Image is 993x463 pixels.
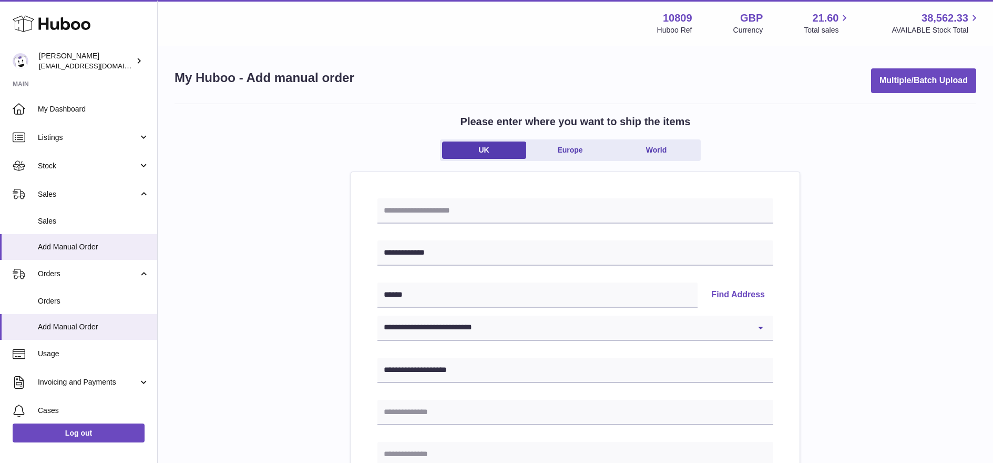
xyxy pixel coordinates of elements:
[733,25,763,35] div: Currency
[663,11,692,25] strong: 10809
[39,62,155,70] span: [EMAIL_ADDRESS][DOMAIN_NAME]
[442,142,526,159] a: UK
[460,115,691,129] h2: Please enter where you want to ship the items
[38,349,149,359] span: Usage
[804,25,851,35] span: Total sales
[38,322,149,332] span: Add Manual Order
[38,377,138,387] span: Invoicing and Payments
[615,142,699,159] a: World
[38,269,138,279] span: Orders
[13,424,145,442] a: Log out
[38,296,149,306] span: Orders
[39,51,134,71] div: [PERSON_NAME]
[871,68,976,93] button: Multiple/Batch Upload
[38,216,149,226] span: Sales
[740,11,763,25] strong: GBP
[38,133,138,143] span: Listings
[38,161,138,171] span: Stock
[892,11,980,35] a: 38,562.33 AVAILABLE Stock Total
[922,11,968,25] span: 38,562.33
[13,53,28,69] img: shop@ballersingod.com
[38,104,149,114] span: My Dashboard
[892,25,980,35] span: AVAILABLE Stock Total
[38,189,138,199] span: Sales
[38,242,149,252] span: Add Manual Order
[804,11,851,35] a: 21.60 Total sales
[703,283,773,308] button: Find Address
[38,406,149,416] span: Cases
[657,25,692,35] div: Huboo Ref
[175,69,354,86] h1: My Huboo - Add manual order
[812,11,838,25] span: 21.60
[528,142,612,159] a: Europe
